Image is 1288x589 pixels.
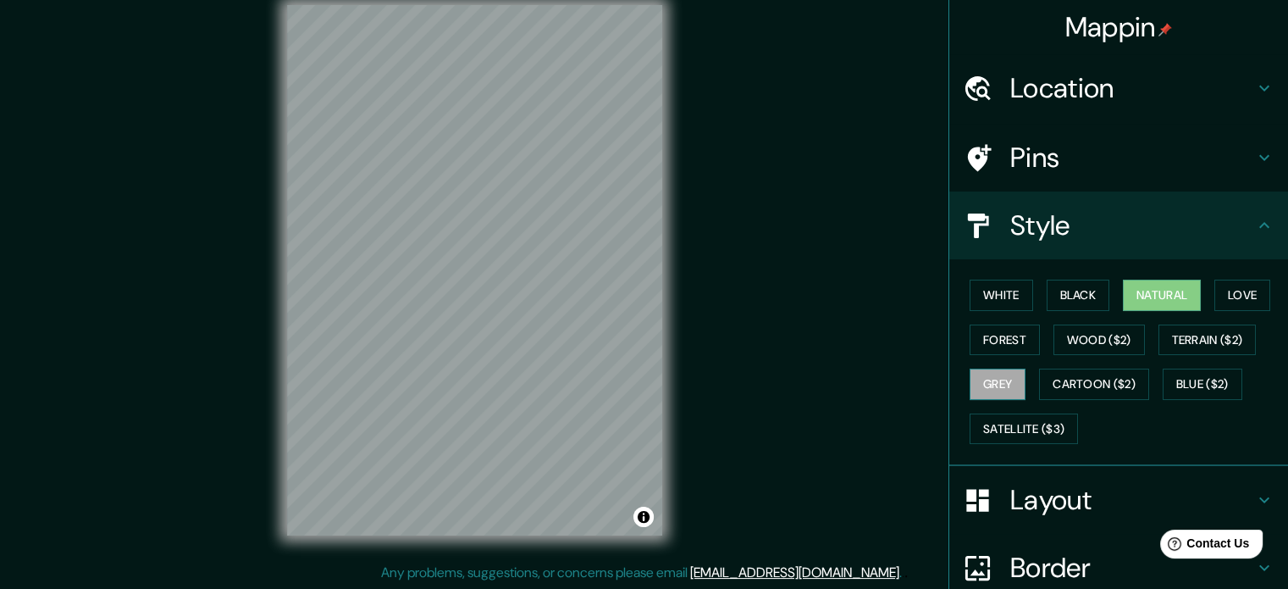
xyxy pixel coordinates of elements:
[1158,23,1172,36] img: pin-icon.png
[970,369,1025,400] button: Grey
[690,564,899,581] a: [EMAIL_ADDRESS][DOMAIN_NAME]
[949,192,1288,259] div: Style
[902,563,904,583] div: .
[970,325,1040,356] button: Forest
[949,466,1288,534] div: Layout
[949,124,1288,192] div: Pins
[633,507,654,527] button: Toggle attribution
[1123,280,1201,311] button: Natural
[1010,483,1254,517] h4: Layout
[970,280,1033,311] button: White
[970,414,1078,445] button: Satellite ($3)
[1047,280,1110,311] button: Black
[1137,523,1269,570] iframe: Help widget launcher
[1010,551,1254,585] h4: Border
[1010,141,1254,175] h4: Pins
[1163,369,1242,400] button: Blue ($2)
[1158,325,1257,356] button: Terrain ($2)
[1010,208,1254,242] h4: Style
[287,5,662,536] canvas: Map
[1039,369,1149,400] button: Cartoon ($2)
[1214,280,1270,311] button: Love
[904,563,908,583] div: .
[1053,325,1145,356] button: Wood ($2)
[949,54,1288,122] div: Location
[1010,71,1254,105] h4: Location
[381,563,902,583] p: Any problems, suggestions, or concerns please email .
[1065,10,1173,44] h4: Mappin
